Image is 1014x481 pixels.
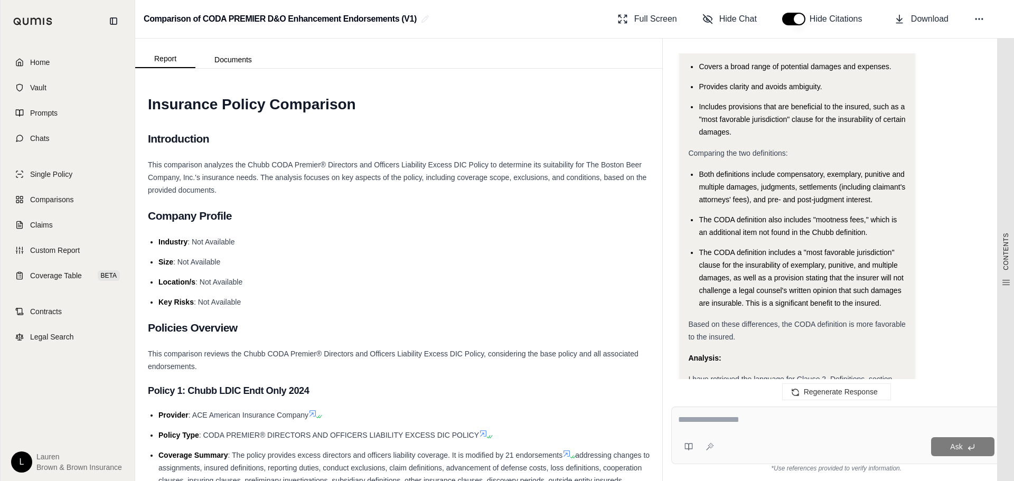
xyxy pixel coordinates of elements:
[30,133,50,144] span: Chats
[7,264,128,287] a: Coverage TableBETA
[7,213,128,237] a: Claims
[30,270,82,281] span: Coverage Table
[688,375,904,459] span: I have retrieved the language for Clause 2, Definitions, section (m), LOSS, subsection (1) from b...
[911,13,949,25] span: Download
[719,13,757,25] span: Hide Chat
[699,170,905,204] span: Both definitions include compensatory, exemplary, punitive and multiple damages, judgments, settl...
[11,451,32,473] div: L
[148,381,650,400] h3: Policy 1: Chubb LDIC Endt Only 2024
[98,270,120,281] span: BETA
[688,354,721,362] strong: Analysis:
[613,8,681,30] button: Full Screen
[158,258,173,266] span: Size
[671,464,1001,473] div: *Use references provided to verify information.
[699,62,891,71] span: Covers a broad range of potential damages and expenses.
[30,108,58,118] span: Prompts
[158,298,194,306] span: Key Risks
[699,102,905,136] span: Includes provisions that are beneficial to the insured, such as a "most favorable jurisdiction" c...
[158,451,228,459] span: Coverage Summary
[7,188,128,211] a: Comparisons
[7,76,128,99] a: Vault
[187,238,234,246] span: : Not Available
[148,90,650,119] h1: Insurance Policy Comparison
[195,278,242,286] span: : Not Available
[7,300,128,323] a: Contracts
[30,194,73,205] span: Comparisons
[189,411,308,419] span: : ACE American Insurance Company
[158,431,199,439] span: Policy Type
[173,258,220,266] span: : Not Available
[30,220,53,230] span: Claims
[7,51,128,74] a: Home
[699,248,904,307] span: The CODA definition includes a "most favorable jurisdiction" clause for the insurability of exemp...
[634,13,677,25] span: Full Screen
[7,239,128,262] a: Custom Report
[698,8,761,30] button: Hide Chat
[804,388,878,396] span: Regenerate Response
[148,205,650,227] h2: Company Profile
[36,451,122,462] span: Lauren
[950,442,962,451] span: Ask
[30,169,72,180] span: Single Policy
[158,411,189,419] span: Provider
[158,278,195,286] span: Location/s
[30,306,62,317] span: Contracts
[13,17,53,25] img: Qumis Logo
[688,149,787,157] span: Comparing the two definitions:
[148,128,650,150] h2: Introduction
[105,13,122,30] button: Collapse sidebar
[228,451,563,459] span: : The policy provides excess directors and officers liability coverage. It is modified by 21 endo...
[810,13,869,25] span: Hide Citations
[199,431,479,439] span: : CODA PREMIER® DIRECTORS AND OFFICERS LIABILITY EXCESS DIC POLICY
[782,383,891,400] button: Regenerate Response
[688,320,905,341] span: Based on these differences, the CODA definition is more favorable to the insured.
[931,437,994,456] button: Ask
[30,245,80,256] span: Custom Report
[7,101,128,125] a: Prompts
[699,215,897,237] span: The CODA definition also includes "mootness fees," which is an additional item not found in the C...
[30,332,74,342] span: Legal Search
[7,325,128,348] a: Legal Search
[194,298,241,306] span: : Not Available
[699,82,822,91] span: Provides clarity and avoids ambiguity.
[890,8,953,30] button: Download
[135,50,195,68] button: Report
[30,82,46,93] span: Vault
[1002,233,1010,270] span: CONTENTS
[148,317,650,339] h2: Policies Overview
[148,350,639,371] span: This comparison reviews the Chubb CODA Premier® Directors and Officers Liability Excess DIC Polic...
[195,51,271,68] button: Documents
[36,462,122,473] span: Brown & Brown Insurance
[148,161,646,194] span: This comparison analyzes the Chubb CODA Premier® Directors and Officers Liability Excess DIC Poli...
[144,10,417,29] h2: Comparison of CODA PREMIER D&O Enhancement Endorsements (V1)
[7,127,128,150] a: Chats
[7,163,128,186] a: Single Policy
[158,238,187,246] span: Industry
[30,57,50,68] span: Home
